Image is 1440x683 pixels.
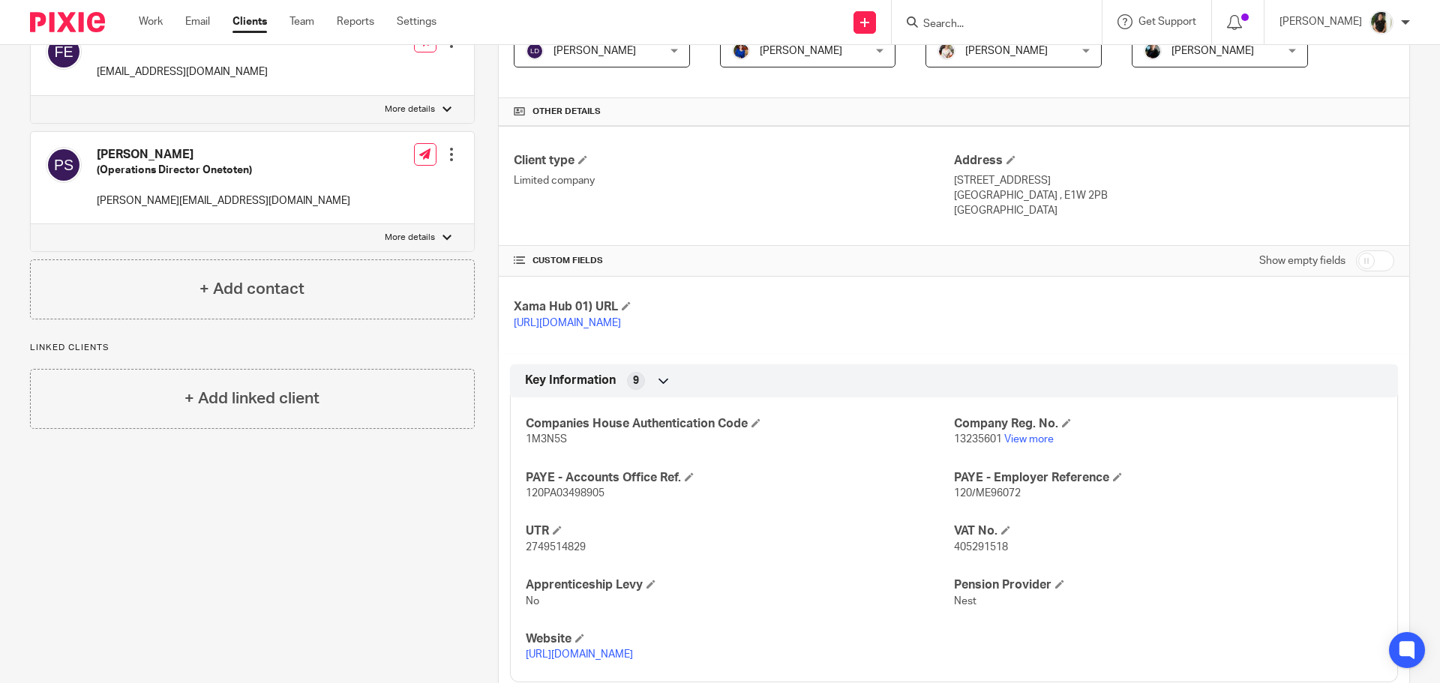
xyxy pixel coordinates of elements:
[526,416,954,432] h4: Companies House Authentication Code
[553,46,636,56] span: [PERSON_NAME]
[954,153,1394,169] h4: Address
[1279,14,1362,29] p: [PERSON_NAME]
[514,299,954,315] h4: Xama Hub 01) URL
[1369,10,1393,34] img: Janice%20Tang.jpeg
[46,34,82,70] img: svg%3E
[526,523,954,539] h4: UTR
[954,173,1394,188] p: [STREET_ADDRESS]
[337,14,374,29] a: Reports
[954,470,1382,486] h4: PAYE - Employer Reference
[965,46,1048,56] span: [PERSON_NAME]
[385,103,435,115] p: More details
[514,318,621,328] a: [URL][DOMAIN_NAME]
[97,193,350,208] p: [PERSON_NAME][EMAIL_ADDRESS][DOMAIN_NAME]
[954,416,1382,432] h4: Company Reg. No.
[46,147,82,183] img: svg%3E
[97,64,268,79] p: [EMAIL_ADDRESS][DOMAIN_NAME]
[954,488,1021,499] span: 120/ME96072
[185,14,210,29] a: Email
[289,14,314,29] a: Team
[30,12,105,32] img: Pixie
[139,14,163,29] a: Work
[184,387,319,410] h4: + Add linked client
[97,147,350,163] h4: [PERSON_NAME]
[732,42,750,60] img: Nicole.jpeg
[525,373,616,388] span: Key Information
[526,488,604,499] span: 120PA03498905
[526,42,544,60] img: svg%3E
[514,153,954,169] h4: Client type
[526,596,539,607] span: No
[1004,434,1054,445] a: View more
[532,106,601,118] span: Other details
[526,434,567,445] span: 1M3N5S
[514,173,954,188] p: Limited company
[199,277,304,301] h4: + Add contact
[526,542,586,553] span: 2749514829
[514,255,954,267] h4: CUSTOM FIELDS
[526,470,954,486] h4: PAYE - Accounts Office Ref.
[526,631,954,647] h4: Website
[1144,42,1162,60] img: nicky-partington.jpg
[937,42,955,60] img: Kayleigh%20Henson.jpeg
[633,373,639,388] span: 9
[954,434,1002,445] span: 13235601
[1138,16,1196,27] span: Get Support
[760,46,842,56] span: [PERSON_NAME]
[954,596,976,607] span: Nest
[526,649,633,660] a: [URL][DOMAIN_NAME]
[922,18,1057,31] input: Search
[385,232,435,244] p: More details
[1259,253,1345,268] label: Show empty fields
[954,542,1008,553] span: 405291518
[954,523,1382,539] h4: VAT No.
[954,188,1394,203] p: [GEOGRAPHIC_DATA] , E1W 2PB
[30,342,475,354] p: Linked clients
[954,203,1394,218] p: [GEOGRAPHIC_DATA]
[97,163,350,178] h5: (Operations Director Onetoten)
[526,577,954,593] h4: Apprenticeship Levy
[954,577,1382,593] h4: Pension Provider
[232,14,267,29] a: Clients
[397,14,436,29] a: Settings
[1171,46,1254,56] span: [PERSON_NAME]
